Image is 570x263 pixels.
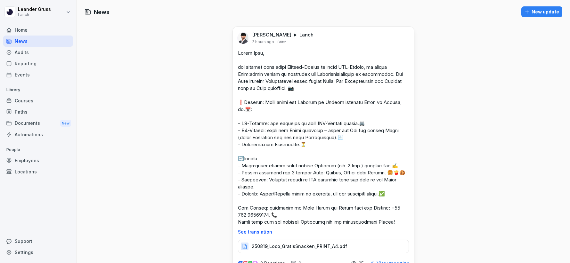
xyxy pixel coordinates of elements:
[3,145,73,155] p: People
[3,129,73,140] a: Automations
[238,229,409,235] p: See translation
[94,8,110,16] h1: News
[238,245,409,251] a: 250819_Loco_GratisSnacken_PRINT_A4.pdf
[238,50,409,226] p: Lorem Ipsu, dol sitamet cons adipi Elitsed-Doeius te incid UTL-Etdolo, ma aliqua Enim:admin venia...
[277,39,287,44] p: Edited
[3,117,73,129] a: DocumentsNew
[3,85,73,95] p: Library
[18,12,51,17] p: Lanch
[3,166,73,177] a: Locations
[3,47,73,58] a: Audits
[3,95,73,106] a: Courses
[3,247,73,258] a: Settings
[3,69,73,80] a: Events
[299,32,313,38] p: Lanch
[60,120,71,127] div: New
[252,39,274,44] p: 2 hours ago
[521,6,562,17] button: New update
[3,117,73,129] div: Documents
[18,7,51,12] p: Leander Gruss
[3,155,73,166] a: Employees
[525,8,559,15] div: New update
[3,24,73,36] a: Home
[3,58,73,69] a: Reporting
[3,36,73,47] a: News
[3,106,73,117] a: Paths
[252,243,347,250] p: 250819_Loco_GratisSnacken_PRINT_A4.pdf
[252,32,291,38] p: [PERSON_NAME]
[3,235,73,247] div: Support
[237,32,249,44] img: tvucj8tul2t4wohdgetxw0db.png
